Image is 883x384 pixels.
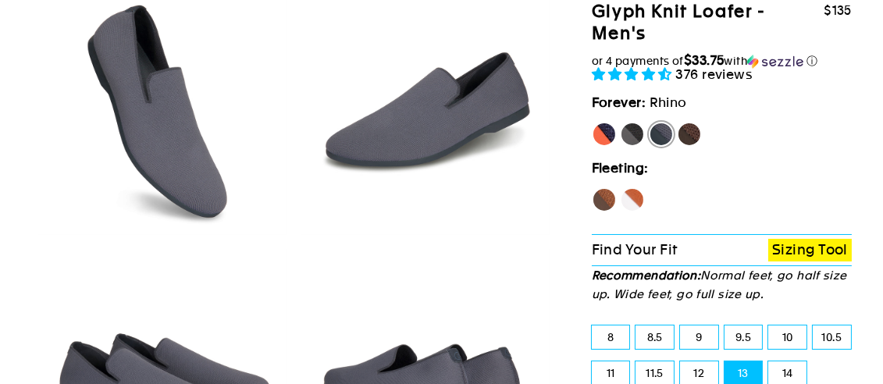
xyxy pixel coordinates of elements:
[747,55,803,69] img: Sezzle
[592,325,630,349] label: 8
[650,94,687,110] span: Rhino
[592,187,617,212] label: Hawk
[592,122,617,147] label: [PERSON_NAME]
[592,1,824,45] h1: Glyph Knit Loafer - Men's
[592,268,701,282] strong: Recommendation:
[824,3,852,18] span: $135
[768,325,806,349] label: 10
[620,122,645,147] label: Panther
[592,66,676,82] span: 4.73 stars
[684,52,725,68] span: $33.75
[592,53,852,69] div: or 4 payments of$33.75withSezzle Click to learn more about Sezzle
[768,239,852,261] a: Sizing Tool
[813,325,851,349] label: 10.5
[592,241,678,258] span: Find Your Fit
[725,325,763,349] label: 9.5
[675,66,753,82] span: 376 reviews
[649,122,674,147] label: Rhino
[592,266,852,304] p: Normal feet, go half size up. Wide feet, go full size up.
[680,325,718,349] label: 9
[592,53,852,69] div: or 4 payments of with
[677,122,702,147] label: Mustang
[592,160,649,176] strong: Fleeting:
[592,94,646,110] strong: Forever:
[620,187,645,212] label: Fox
[636,325,674,349] label: 8.5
